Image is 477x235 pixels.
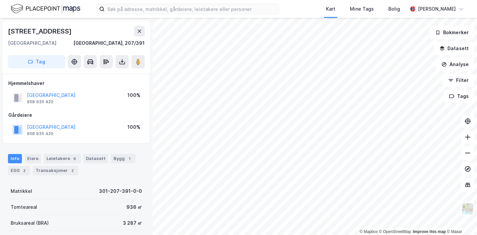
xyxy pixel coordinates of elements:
div: [GEOGRAPHIC_DATA], 207/391 [73,39,145,47]
div: Info [8,154,22,163]
div: Datasett [83,154,108,163]
div: 958 935 420 [27,131,53,136]
div: Eiere [25,154,41,163]
div: [GEOGRAPHIC_DATA] [8,39,56,47]
div: 958 935 420 [27,99,53,105]
button: Analyse [436,58,474,71]
div: Bygg [111,154,135,163]
div: Matrikkel [11,187,32,195]
button: Filter [442,74,474,87]
div: Bolig [388,5,400,13]
div: Kart [326,5,335,13]
div: Transaksjoner [33,166,78,175]
div: 301-207-391-0-0 [99,187,142,195]
div: 3 287 ㎡ [123,219,142,227]
div: 100% [127,123,140,131]
a: Improve this map [413,229,446,234]
div: [PERSON_NAME] [418,5,456,13]
div: 100% [127,91,140,99]
input: Søk på adresse, matrikkel, gårdeiere, leietakere eller personer [105,4,279,14]
img: Z [461,202,474,215]
div: Hjemmelshaver [8,79,144,87]
button: Bokmerker [430,26,474,39]
div: 936 ㎡ [126,203,142,211]
div: Leietakere [44,154,81,163]
div: 1 [126,155,133,162]
button: Tags [443,90,474,103]
button: Tag [8,55,65,68]
iframe: Chat Widget [444,203,477,235]
button: Datasett [434,42,474,55]
div: Tomteareal [11,203,37,211]
div: 2 [21,167,28,174]
div: [STREET_ADDRESS] [8,26,73,37]
a: Mapbox [359,229,378,234]
div: 2 [69,167,76,174]
img: logo.f888ab2527a4732fd821a326f86c7f29.svg [11,3,80,15]
div: Gårdeiere [8,111,144,119]
div: ESG [8,166,30,175]
div: Bruksareal (BRA) [11,219,49,227]
div: Mine Tags [350,5,374,13]
div: 6 [71,155,78,162]
a: OpenStreetMap [379,229,411,234]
